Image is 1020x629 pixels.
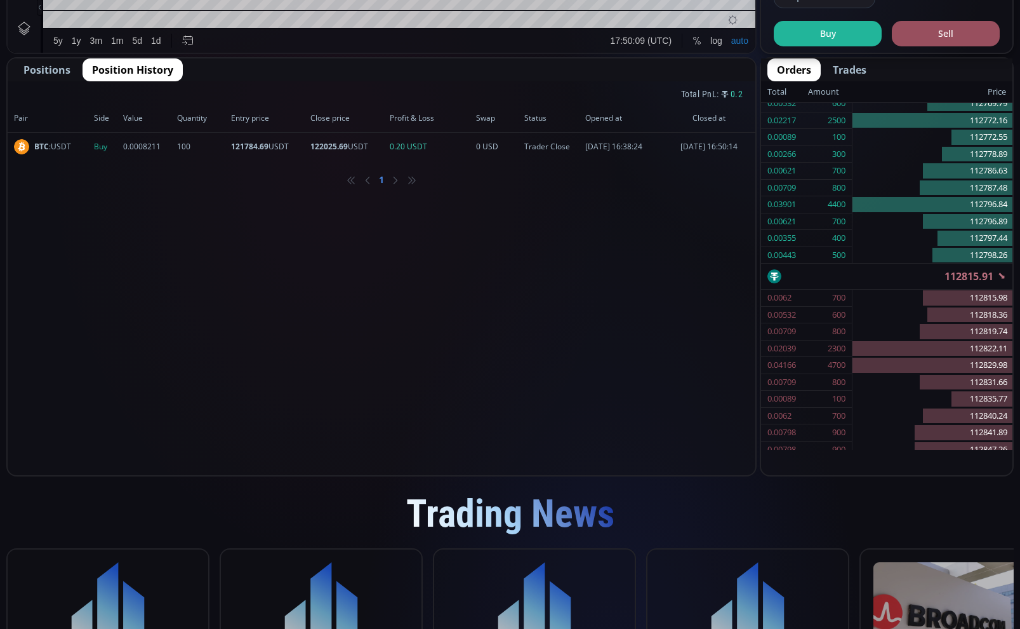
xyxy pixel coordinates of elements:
div: Indicators [237,7,275,17]
span: Entry price [231,112,307,124]
button: Positions [14,58,80,81]
button: Sell [892,21,1000,46]
span: Status [524,112,581,124]
div: 4700 [828,357,845,374]
div: auto [724,481,741,491]
span: Opened at [585,112,665,124]
span: 0.20 USDT [390,141,472,152]
div: 800 [832,374,845,391]
div: 1D [62,29,82,41]
div: Compare [171,7,208,17]
div: 112815.91 [305,31,344,41]
div: 0.04166 [767,357,796,374]
span: 0.2 [731,88,743,101]
div: 0.03901 [767,196,796,213]
b: BTC [34,141,49,152]
div: 900 [832,424,845,441]
div: 600 [832,307,845,323]
div: 115166.00 [159,31,197,41]
div: 112841.89 [852,424,1012,442]
div: 700 [832,163,845,179]
div: 109866.00 [256,31,295,41]
div: 112829.98 [852,357,1012,374]
div: 2300 [828,341,845,357]
div: 1y [64,481,74,491]
div: 0.00621 [767,213,796,230]
span: Side [94,112,119,124]
span: Positions [23,62,70,78]
div: 112798.26 [852,247,1012,264]
button: Position History [83,58,183,81]
div: 700 [832,213,845,230]
div: 900 [832,442,845,458]
div: 112796.84 [852,196,1012,213]
div: 100 [832,391,845,407]
div: 112815.91 [761,264,1012,289]
div: Bitcoin [82,29,120,41]
span: USDT [231,141,307,152]
div: 0.00266 [767,146,796,163]
div: 0.02217 [767,112,796,129]
button: Orders [767,58,821,81]
div: Market open [129,29,141,41]
div: 0.0062 [767,290,791,306]
span: :USDT [34,141,71,152]
div: Volume [41,46,69,55]
div: 300 [832,146,845,163]
div: L [251,31,256,41]
div: 4400 [828,196,845,213]
div: 100 [832,129,845,145]
span: Trading News [406,491,614,536]
div: −2350.09 (−2.04%) [348,31,418,41]
div: 5d [125,481,135,491]
div: 0.00532 [767,307,796,323]
div: 0.00798 [767,442,796,458]
button: Buy [774,21,882,46]
span: Quantity [177,112,227,124]
div: 0.00532 [767,95,796,112]
div: Hide Drawings Toolbar [29,444,35,461]
div: Amount [808,84,839,100]
div: 0.00621 [767,163,796,179]
div: 3m [83,481,95,491]
div: 112769.79 [852,95,1012,112]
b: 122025.69 [310,141,348,152]
span: Trader Close [524,141,581,152]
div: 112772.55 [852,129,1012,146]
span: Value [123,112,173,124]
span: USDT [310,141,386,152]
div: 112822.11 [852,341,1012,358]
div: 0.00709 [767,323,796,340]
span: 0.0008211 [123,141,173,152]
div: 1m [103,481,116,491]
div: 1d [143,481,154,491]
div: 0.0062 [767,408,791,424]
div: Toggle Percentage [680,474,698,498]
div: 800 [832,323,845,340]
div: D [108,7,114,17]
div: 0.00355 [767,230,796,247]
span: [DATE] 16:38:24 [585,141,665,152]
b: 121784.69 [231,141,268,152]
span: 0 USD [476,141,520,152]
span: Swap [476,112,520,124]
div: 700 [832,290,845,306]
div: C [299,31,305,41]
div: 800 [832,180,845,196]
span: 17:50:09 (UTC) [603,481,664,491]
div: 115409.96 [208,31,246,41]
div: Total PnL: [8,81,755,104]
div: 112778.89 [852,146,1012,163]
div: 112772.16 [852,112,1012,130]
div: 112831.66 [852,374,1012,391]
div: 112818.36 [852,307,1012,324]
div: Toggle Auto Scale [719,474,745,498]
span: Closed at [669,112,749,124]
div: 112847.26 [852,442,1012,459]
div: 112796.89 [852,213,1012,231]
span: Orders [777,62,811,78]
div: 112819.74 [852,323,1012,341]
div: 500 [832,247,845,264]
div: 0.00709 [767,180,796,196]
div: 112786.63 [852,163,1012,180]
